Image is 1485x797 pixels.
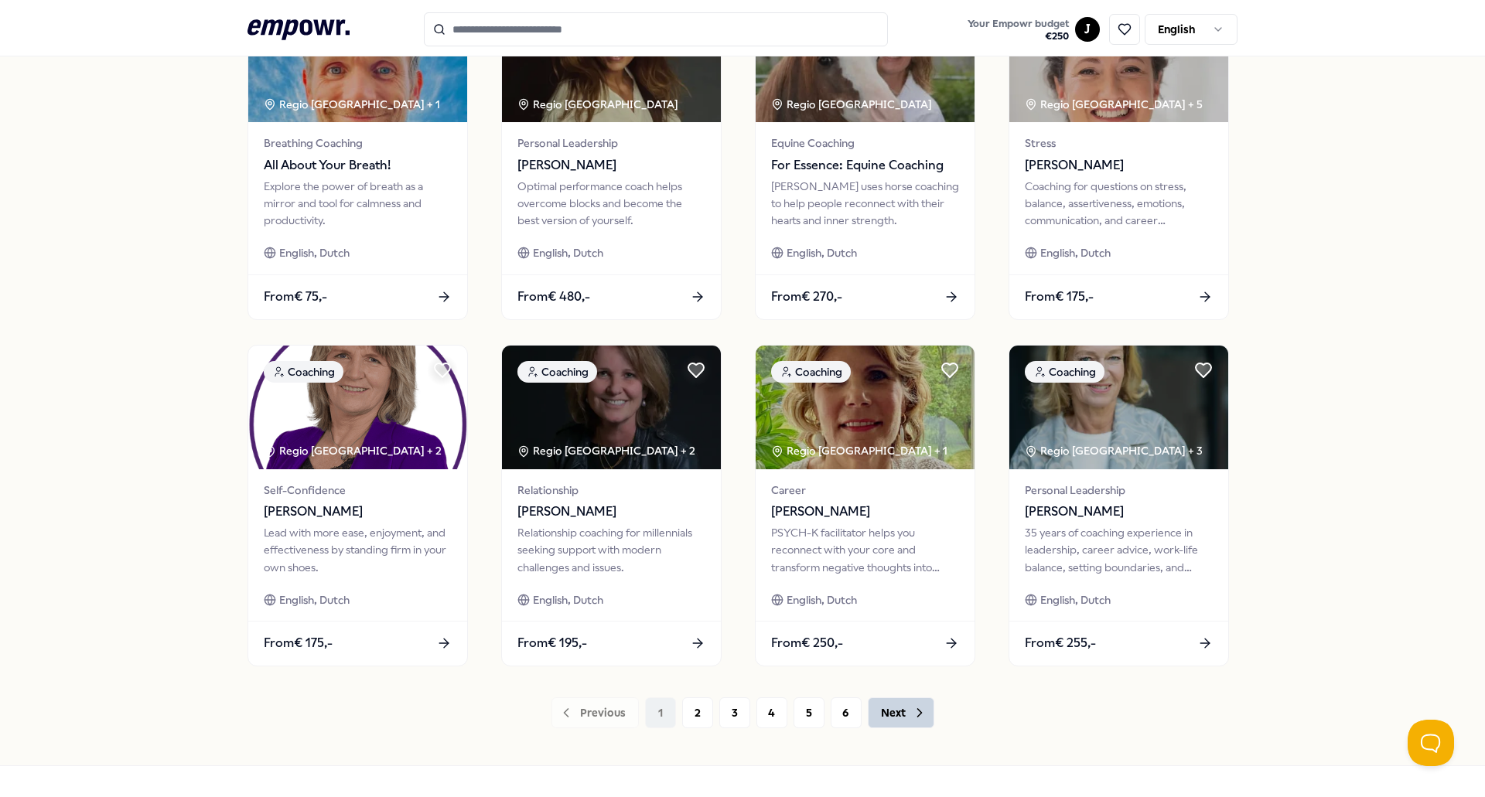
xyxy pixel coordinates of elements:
div: Coaching [517,361,597,383]
span: From € 255,- [1025,633,1096,653]
span: [PERSON_NAME] [1025,502,1213,522]
div: Coaching for questions on stress, balance, assertiveness, emotions, communication, and career dev... [1025,178,1213,230]
span: Your Empowr budget [968,18,1069,30]
span: [PERSON_NAME] [771,502,959,522]
span: [PERSON_NAME] [264,502,452,522]
button: J [1075,17,1100,42]
div: Lead with more ease, enjoyment, and effectiveness by standing firm in your own shoes. [264,524,452,576]
span: € 250 [968,30,1069,43]
iframe: Help Scout Beacon - Open [1408,720,1454,766]
button: 2 [682,697,713,728]
span: Career [771,482,959,499]
div: Regio [GEOGRAPHIC_DATA] + 1 [264,96,440,113]
div: PSYCH-K facilitator helps you reconnect with your core and transform negative thoughts into posit... [771,524,959,576]
div: Regio [GEOGRAPHIC_DATA] + 5 [1025,96,1203,113]
span: English, Dutch [533,591,603,608]
span: English, Dutch [787,591,857,608]
div: Relationship coaching for millennials seeking support with modern challenges and issues. [517,524,705,576]
button: 6 [831,697,862,728]
div: Coaching [264,361,343,383]
a: package imageCoachingRegio [GEOGRAPHIC_DATA] + 1Career[PERSON_NAME]PSYCH-K facilitator helps you ... [755,345,975,666]
button: Your Empowr budget€250 [964,15,1072,46]
div: Regio [GEOGRAPHIC_DATA] [771,96,934,113]
span: For Essence: Equine Coaching [771,155,959,175]
a: package imageCoachingRegio [GEOGRAPHIC_DATA] + 2Relationship[PERSON_NAME]Relationship coaching fo... [501,345,722,666]
div: 35 years of coaching experience in leadership, career advice, work-life balance, setting boundari... [1025,524,1213,576]
span: Breathing Coaching [264,135,452,152]
button: Next [868,697,934,728]
span: English, Dutch [279,244,350,261]
span: From € 195,- [517,633,587,653]
div: Coaching [771,361,851,383]
span: English, Dutch [279,591,350,608]
span: From € 250,- [771,633,843,653]
button: 3 [719,697,750,728]
img: package image [502,346,721,469]
span: From € 175,- [1025,287,1094,307]
div: Explore the power of breath as a mirror and tool for calmness and productivity. [264,178,452,230]
span: Personal Leadership [1025,482,1213,499]
div: Optimal performance coach helps overcome blocks and become the best version of yourself. [517,178,705,230]
span: [PERSON_NAME] [517,155,705,175]
a: package imageCoachingRegio [GEOGRAPHIC_DATA] + 2Self-Confidence[PERSON_NAME]Lead with more ease, ... [247,345,468,666]
div: Regio [GEOGRAPHIC_DATA] + 2 [517,442,695,459]
img: package image [756,346,975,469]
span: All About Your Breath! [264,155,452,175]
span: [PERSON_NAME] [517,502,705,522]
span: From € 270,- [771,287,842,307]
span: Self-Confidence [264,482,452,499]
div: Regio [GEOGRAPHIC_DATA] + 3 [1025,442,1203,459]
button: 5 [794,697,824,728]
a: Your Empowr budget€250 [961,13,1075,46]
img: package image [1009,346,1228,469]
a: package imageCoachingRegio [GEOGRAPHIC_DATA] + 3Personal Leadership[PERSON_NAME]35 years of coach... [1009,345,1229,666]
span: Personal Leadership [517,135,705,152]
span: [PERSON_NAME] [1025,155,1213,175]
input: Search for products, categories or subcategories [424,12,888,46]
span: Stress [1025,135,1213,152]
span: English, Dutch [1040,591,1111,608]
div: Regio [GEOGRAPHIC_DATA] [517,96,681,113]
div: Regio [GEOGRAPHIC_DATA] + 2 [264,442,442,459]
span: From € 480,- [517,287,590,307]
span: Relationship [517,482,705,499]
div: [PERSON_NAME] uses horse coaching to help people reconnect with their hearts and inner strength. [771,178,959,230]
span: English, Dutch [1040,244,1111,261]
div: Regio [GEOGRAPHIC_DATA] + 1 [771,442,947,459]
span: Equine Coaching [771,135,959,152]
img: package image [248,346,467,469]
span: From € 75,- [264,287,327,307]
span: English, Dutch [787,244,857,261]
button: 4 [756,697,787,728]
span: English, Dutch [533,244,603,261]
div: Coaching [1025,361,1104,383]
span: From € 175,- [264,633,333,653]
